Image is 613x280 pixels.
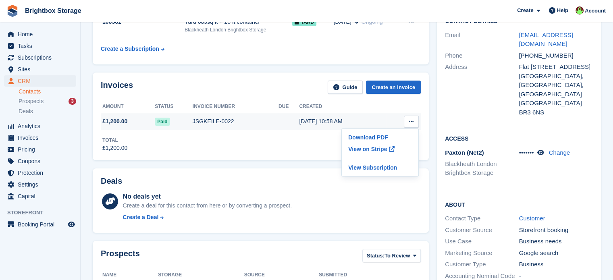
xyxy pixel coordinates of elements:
a: Deals [19,107,76,116]
span: YARD [292,18,316,26]
span: To Review [384,252,410,260]
div: [PHONE_NUMBER] [519,51,593,60]
div: Customer Source [445,226,519,235]
div: 3 [69,98,76,105]
div: Total [102,137,127,144]
h2: Deals [101,176,122,186]
span: Help [557,6,568,15]
span: Capital [18,191,66,202]
a: menu [4,144,76,155]
th: Due [278,100,299,113]
a: Preview store [66,220,76,229]
span: Analytics [18,120,66,132]
span: Subscriptions [18,52,66,63]
a: Download PDF [345,132,415,143]
span: Settings [18,179,66,190]
span: CRM [18,75,66,87]
span: Booking Portal [18,219,66,230]
a: Prospects 3 [19,97,76,106]
div: Storefront booking [519,226,593,235]
div: BR3 6NS [519,108,593,117]
div: Flat [STREET_ADDRESS] [519,62,593,72]
span: Protection [18,167,66,178]
button: Status: To Review [362,249,421,262]
h2: About [445,200,593,208]
div: [DATE] 10:58 AM [299,117,387,126]
a: menu [4,132,76,143]
a: menu [4,75,76,87]
a: Customer [519,215,545,222]
a: menu [4,120,76,132]
span: Deals [19,108,33,115]
div: Google search [519,249,593,258]
span: Pricing [18,144,66,155]
a: menu [4,64,76,75]
span: Prospects [19,97,44,105]
a: menu [4,52,76,63]
div: Customer Type [445,260,519,269]
span: Storefront [7,209,80,217]
div: Create a Subscription [101,45,159,53]
h2: Invoices [101,81,133,94]
a: menu [4,156,76,167]
div: Create a deal for this contact from here or by converting a prospect. [123,201,292,210]
a: View Subscription [345,162,415,173]
span: Ongoing [362,19,383,25]
div: Create a Deal [123,213,159,222]
a: menu [4,179,76,190]
span: Paid [155,118,170,126]
span: Sites [18,64,66,75]
div: Marketing Source [445,249,519,258]
span: Tasks [18,40,66,52]
span: [DATE] [334,18,351,26]
h2: Access [445,134,593,142]
div: No deals yet [123,192,292,201]
img: stora-icon-8386f47178a22dfd0bd8f6a31ec36ba5ce8667c1dd55bd0f319d3a0aa187defe.svg [6,5,19,17]
a: Create an Invoice [366,81,421,94]
div: 106561 [101,18,185,26]
img: Marlena [576,6,584,15]
span: Create [517,6,533,15]
div: Yard 685sq ft + 20 ft container [185,18,292,26]
div: Address [445,62,519,117]
li: Blackheath London Brightbox Storage [445,160,519,178]
span: Coupons [18,156,66,167]
div: Business [519,260,593,269]
span: ••••••• [519,149,534,156]
a: menu [4,219,76,230]
th: Amount [101,100,155,113]
span: Account [585,7,606,15]
th: Status [155,100,193,113]
span: Paxton (Net2) [445,149,484,156]
div: [GEOGRAPHIC_DATA] [519,99,593,108]
h2: Prospects [101,249,140,264]
span: Home [18,29,66,40]
a: Change [549,149,570,156]
th: Created [299,100,387,113]
a: Create a Deal [123,213,292,222]
div: Use Case [445,237,519,246]
a: View on Stripe [345,143,415,156]
div: £1,200.00 [102,144,127,152]
a: Contacts [19,88,76,95]
a: Create a Subscription [101,41,164,56]
a: Brightbox Storage [22,4,85,17]
span: £1,200.00 [102,117,127,126]
div: Email [445,31,519,49]
div: Phone [445,51,519,60]
a: menu [4,29,76,40]
div: [GEOGRAPHIC_DATA], [GEOGRAPHIC_DATA], [GEOGRAPHIC_DATA] [519,72,593,99]
div: Contact Type [445,214,519,223]
a: menu [4,191,76,202]
a: [EMAIL_ADDRESS][DOMAIN_NAME] [519,31,573,48]
span: Invoices [18,132,66,143]
div: Blackheath London Brightbox Storage [185,26,292,33]
a: Guide [328,81,363,94]
div: JSGKEILE-0022 [193,117,278,126]
a: menu [4,167,76,178]
th: Invoice number [193,100,278,113]
a: menu [4,40,76,52]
